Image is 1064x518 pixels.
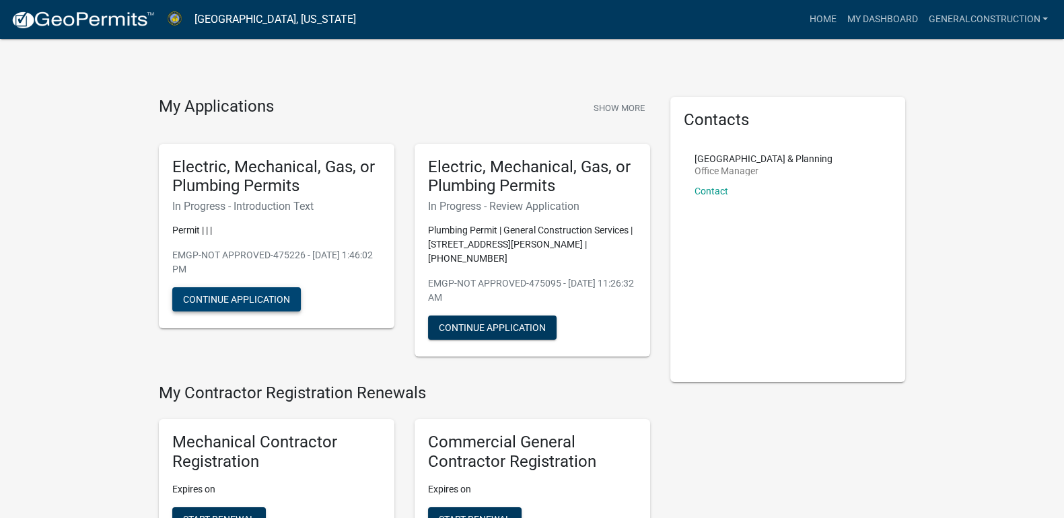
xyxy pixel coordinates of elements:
[428,223,637,266] p: Plumbing Permit | General Construction Services | [STREET_ADDRESS][PERSON_NAME] | [PHONE_NUMBER]
[428,157,637,196] h5: Electric, Mechanical, Gas, or Plumbing Permits
[172,248,381,276] p: EMGP-NOT APPROVED-475226 - [DATE] 1:46:02 PM
[428,316,557,340] button: Continue Application
[166,10,184,28] img: Abbeville County, South Carolina
[194,8,356,31] a: [GEOGRAPHIC_DATA], [US_STATE]
[428,433,637,472] h5: Commercial General Contractor Registration
[159,383,650,403] h4: My Contractor Registration Renewals
[172,482,381,496] p: Expires on
[588,97,650,119] button: Show More
[428,482,637,496] p: Expires on
[428,276,637,305] p: EMGP-NOT APPROVED-475095 - [DATE] 11:26:32 AM
[695,154,832,163] p: [GEOGRAPHIC_DATA] & Planning
[923,7,1053,32] a: Generalconstruction
[172,287,301,311] button: Continue Application
[695,166,832,176] p: Office Manager
[159,97,274,117] h4: My Applications
[172,200,381,213] h6: In Progress - Introduction Text
[841,7,923,32] a: My Dashboard
[172,223,381,237] p: Permit | | |
[172,433,381,472] h5: Mechanical Contractor Registration
[695,186,728,196] a: Contact
[684,110,892,130] h5: Contacts
[428,200,637,213] h6: In Progress - Review Application
[172,157,381,196] h5: Electric, Mechanical, Gas, or Plumbing Permits
[804,7,841,32] a: Home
